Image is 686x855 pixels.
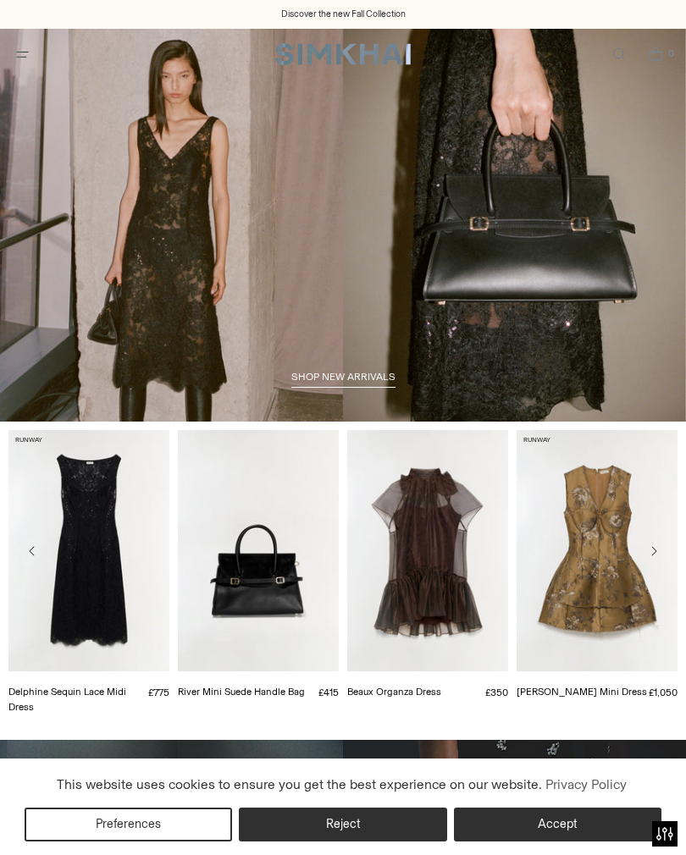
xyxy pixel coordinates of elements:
span: shop new arrivals [291,371,396,383]
span: This website uses cookies to ensure you get the best experience on our website. [57,776,542,792]
a: Open search modal [601,37,636,72]
button: Accept [454,808,661,841]
button: Move to next carousel slide [639,536,669,566]
a: shop new arrivals [291,371,396,388]
a: Discover the new Fall Collection [281,8,406,21]
button: Open menu modal [5,37,40,72]
button: Move to previous carousel slide [17,536,47,566]
a: Beaux Organza Dress [347,686,441,698]
a: SIMKHAI [275,42,411,67]
button: Preferences [25,808,232,841]
button: Reject [239,808,446,841]
a: [PERSON_NAME] Mini Dress [517,686,647,698]
a: River Mini Suede Handle Bag [178,686,305,698]
a: Privacy Policy (opens in a new tab) [542,772,628,797]
a: Open cart modal [638,37,672,72]
span: 0 [664,46,679,61]
a: Delphine Sequin Lace Midi Dress [8,686,126,713]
